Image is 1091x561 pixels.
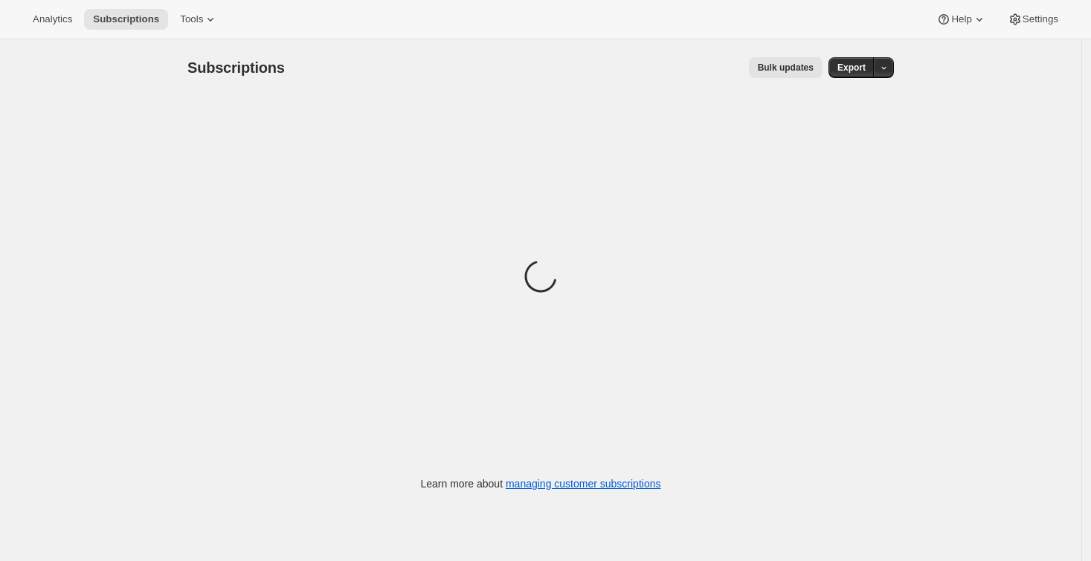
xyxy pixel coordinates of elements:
[33,13,72,25] span: Analytics
[187,59,285,76] span: Subscriptions
[927,9,995,30] button: Help
[93,13,159,25] span: Subscriptions
[171,9,227,30] button: Tools
[749,57,823,78] button: Bulk updates
[1023,13,1058,25] span: Settings
[951,13,971,25] span: Help
[506,478,661,490] a: managing customer subscriptions
[999,9,1067,30] button: Settings
[180,13,203,25] span: Tools
[758,62,814,74] span: Bulk updates
[421,476,661,491] p: Learn more about
[828,57,875,78] button: Export
[84,9,168,30] button: Subscriptions
[24,9,81,30] button: Analytics
[837,62,866,74] span: Export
